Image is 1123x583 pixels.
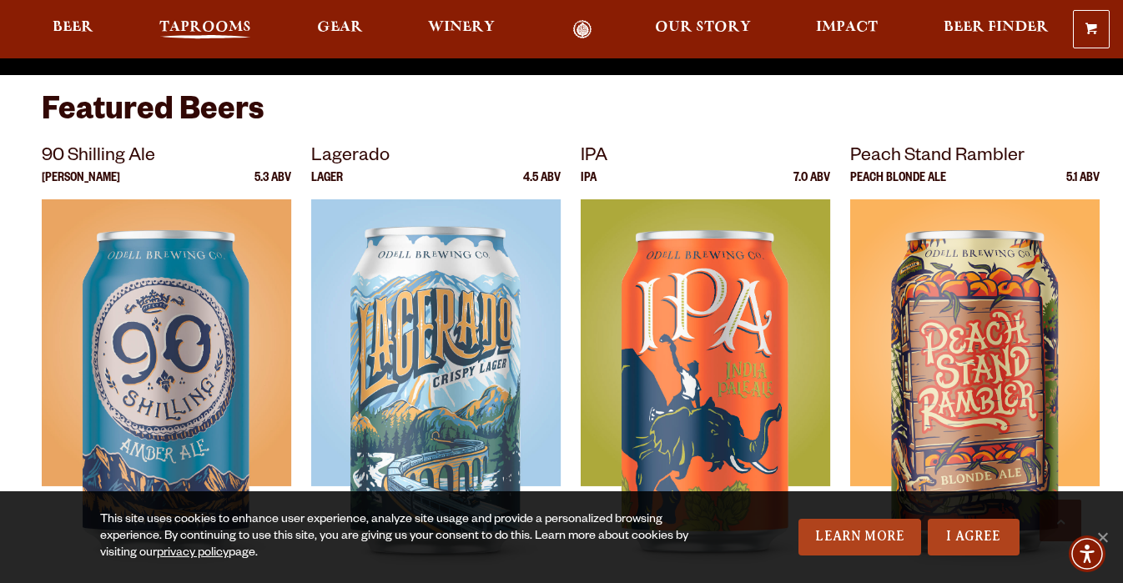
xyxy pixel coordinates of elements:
a: privacy policy [157,547,229,560]
span: Beer Finder [944,21,1049,34]
div: Accessibility Menu [1069,535,1105,572]
p: 5.3 ABV [254,173,291,199]
a: Impact [805,20,889,39]
p: IPA [581,143,830,173]
span: Gear [317,21,363,34]
a: Odell Home [551,20,613,39]
a: Learn More [798,519,921,555]
span: Impact [816,21,878,34]
span: Taprooms [159,21,251,34]
span: Beer [53,21,93,34]
p: Peach Stand Rambler [850,143,1100,173]
a: Beer Finder [933,20,1060,39]
p: Lager [311,173,343,199]
span: Our Story [655,21,751,34]
div: This site uses cookies to enhance user experience, analyze site usage and provide a personalized ... [100,512,724,562]
a: Gear [306,20,374,39]
h3: Featured Beers [42,92,1081,143]
span: Winery [428,21,495,34]
a: Winery [417,20,506,39]
a: Our Story [644,20,762,39]
p: Lagerado [311,143,561,173]
p: 5.1 ABV [1066,173,1100,199]
p: 4.5 ABV [523,173,561,199]
p: [PERSON_NAME] [42,173,120,199]
p: 7.0 ABV [793,173,830,199]
p: IPA [581,173,597,199]
p: 90 Shilling Ale [42,143,291,173]
a: Taprooms [149,20,262,39]
a: Beer [42,20,104,39]
p: Peach Blonde Ale [850,173,946,199]
a: I Agree [928,519,1020,555]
